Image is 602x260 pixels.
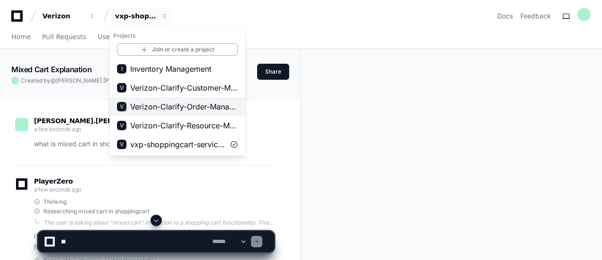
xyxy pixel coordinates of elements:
span: Home [11,34,31,40]
span: Verizon-Clarify-Resource-Management [130,120,238,131]
h1: Projects [109,28,245,43]
div: vxp-shoppingcart-services [115,11,156,21]
app-text-character-animate: Mixed Cart Explanation [11,65,92,74]
div: Verizon [42,11,83,21]
span: [PERSON_NAME].[PERSON_NAME] [56,77,149,84]
button: vxp-shoppingcart-services [111,8,172,25]
button: Feedback [520,11,551,21]
p: what is mixed cart in shoppingcart [34,139,274,150]
span: Verizon-Clarify-Order-Management [130,101,238,112]
div: V [117,121,126,130]
div: V [117,83,126,92]
div: V [117,102,126,111]
span: vxp-shoppingcart-services [130,139,225,150]
span: a few seconds ago [34,186,81,193]
div: V [117,140,126,149]
a: Docs [497,11,513,21]
a: Pull Requests [42,26,86,48]
span: Thinking [43,198,67,206]
span: @ [50,77,56,84]
span: Pull Requests [42,34,86,40]
span: Created by [21,77,160,84]
span: Users [98,34,116,40]
span: [PERSON_NAME].[PERSON_NAME] [34,117,155,125]
button: Verizon [39,8,99,25]
span: Verizon-Clarify-Customer-Management [130,82,238,93]
span: PlayerZero [34,178,73,184]
span: a few seconds ago [34,126,81,133]
span: Researching mixed cart in shoppingcart [43,208,150,215]
a: Home [11,26,31,48]
a: Join or create a project [117,43,238,56]
a: Users [98,26,116,48]
button: Share [257,64,289,80]
span: Inventory Management [130,63,211,75]
div: I [117,64,126,74]
div: Verizon [109,26,245,156]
